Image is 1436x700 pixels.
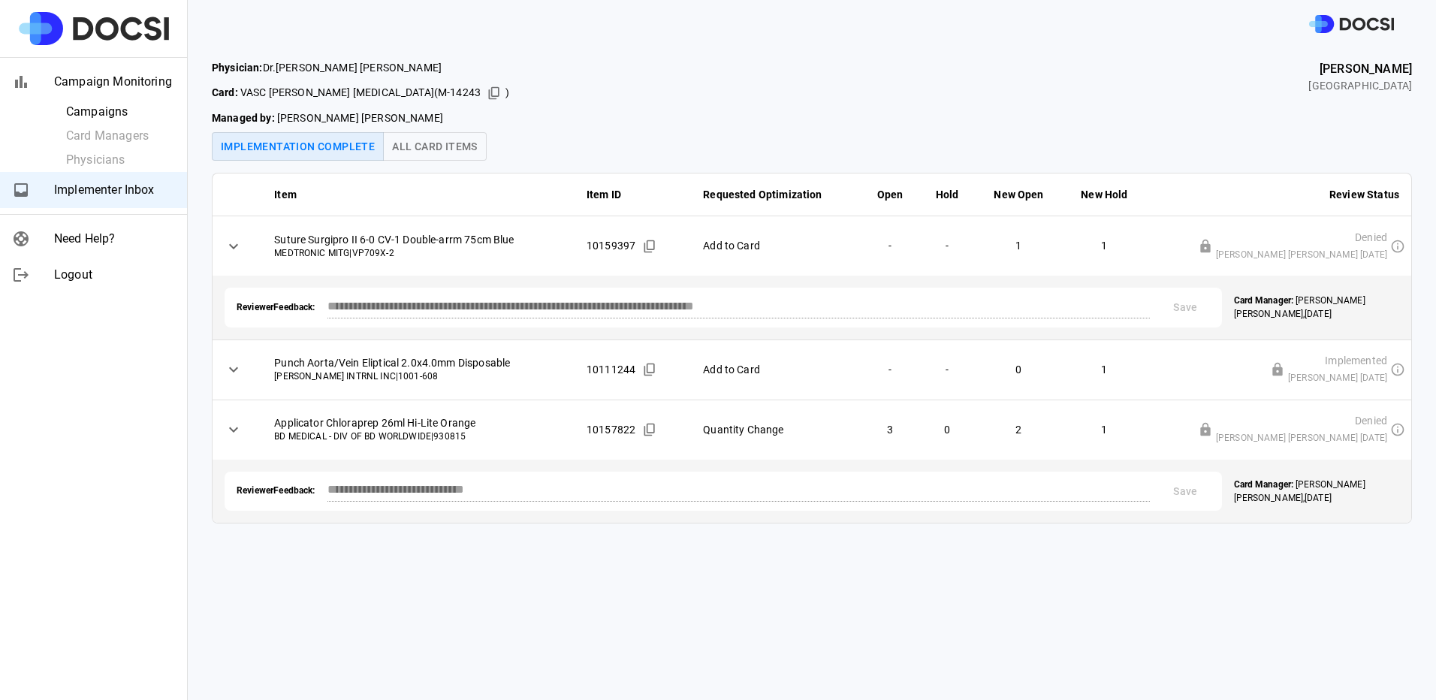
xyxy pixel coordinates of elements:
span: Denied [1355,229,1387,246]
strong: Card Manager: [1234,479,1293,490]
span: Suture Surgipro II 6-0 CV-1 Double-arrm 75cm Blue [274,232,563,247]
button: Implementation Complete [212,132,384,161]
span: Reviewer Feedback: [237,301,315,314]
span: MEDTRONIC MITG | VP709X-2 [274,247,563,260]
svg: This physician requested card update has been or is in the process of being reviewed by another m... [1390,239,1405,254]
td: 2 [975,400,1062,460]
span: [PERSON_NAME] INTRNL INC | 1001-608 [274,370,563,383]
td: 1 [1063,339,1146,400]
p: [PERSON_NAME] [PERSON_NAME] , [DATE] [1234,294,1399,321]
span: [GEOGRAPHIC_DATA] [1308,78,1412,94]
td: Add to Card [691,339,860,400]
strong: Requested Optimization [703,189,822,201]
button: Copied! [483,82,505,104]
span: Need Help? [54,230,175,248]
p: [PERSON_NAME] [PERSON_NAME] , [DATE] [1234,478,1399,505]
span: Implementer Inbox [54,181,175,199]
svg: This physician requested card update has been or is in the process of being reviewed by another m... [1390,362,1405,377]
button: Copied! [638,418,661,441]
button: All Card Items [383,132,487,161]
span: Logout [54,266,175,284]
span: VASC [PERSON_NAME] [MEDICAL_DATA] ( M-14243 ) [212,82,509,104]
td: Quantity Change [691,400,860,460]
td: 1 [1063,400,1146,460]
span: Punch Aorta/Vein Eliptical 2.0x4.0mm Disposable [274,355,563,370]
td: 0 [919,400,975,460]
span: [PERSON_NAME] [1308,60,1412,78]
td: 1 [1063,216,1146,276]
span: Implemented [1325,352,1387,370]
td: Add to Card [691,216,860,276]
img: DOCSI Logo [1309,15,1394,34]
button: Copied! [638,235,661,258]
strong: Review Status [1329,189,1399,201]
strong: Open [877,189,904,201]
span: 10111244 [587,362,635,377]
strong: New Open [994,189,1043,201]
svg: This physician requested card update has been or is in the process of being reviewed by another m... [1390,422,1405,437]
strong: Hold [936,189,959,201]
img: Site Logo [19,12,169,45]
strong: New Hold [1081,189,1127,201]
span: Dr. [PERSON_NAME] [PERSON_NAME] [212,60,509,76]
span: BD MEDICAL - DIV OF BD WORLDWIDE | 930815 [274,430,563,443]
td: 3 [861,400,920,460]
strong: Physician: [212,62,263,74]
strong: Managed by: [212,112,275,124]
span: Campaign Monitoring [54,73,175,91]
strong: Item [274,189,297,201]
span: [PERSON_NAME] [PERSON_NAME] [212,110,509,126]
td: - [919,216,975,276]
td: 0 [975,339,1062,400]
span: Applicator Chloraprep 26ml Hi-Lite Orange [274,415,563,430]
strong: Card: [212,86,238,98]
span: [PERSON_NAME] [DATE] [1288,370,1387,387]
span: Campaigns [66,103,175,121]
span: [PERSON_NAME] [PERSON_NAME] [DATE] [1216,430,1387,447]
td: - [861,339,920,400]
td: - [919,339,975,400]
span: 10159397 [587,238,635,253]
span: 10157822 [587,422,635,437]
span: Denied [1355,412,1387,430]
td: - [861,216,920,276]
span: [PERSON_NAME] [PERSON_NAME] [DATE] [1216,246,1387,264]
span: Reviewer Feedback: [237,484,315,497]
strong: Card Manager: [1234,295,1293,306]
td: 1 [975,216,1062,276]
strong: Item ID [587,189,621,201]
button: Copied! [638,358,661,381]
